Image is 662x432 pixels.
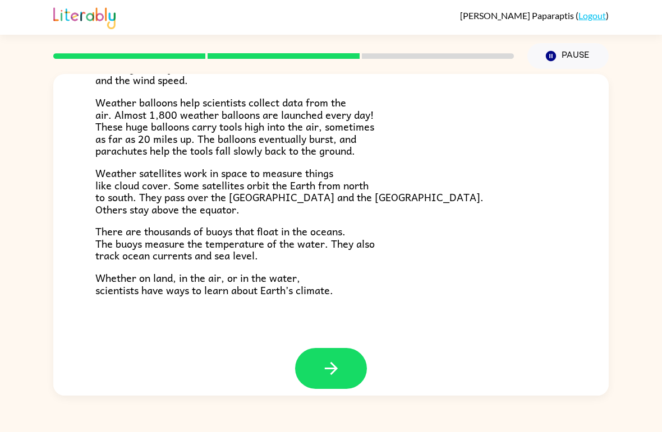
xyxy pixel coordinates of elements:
img: Literably [53,4,116,29]
span: There are thousands of buoys that float in the oceans. The buoys measure the temperature of the w... [95,223,375,263]
span: Weather balloons help scientists collect data from the air. Almost 1,800 weather balloons are lau... [95,94,374,159]
div: ( ) [460,10,609,21]
a: Logout [578,10,606,21]
span: Weather satellites work in space to measure things like cloud cover. Some satellites orbit the Ea... [95,165,484,217]
button: Pause [527,43,609,69]
span: Whether on land, in the air, or in the water, scientists have ways to learn about Earth’s climate. [95,270,333,298]
span: [PERSON_NAME] Paparaptis [460,10,576,21]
